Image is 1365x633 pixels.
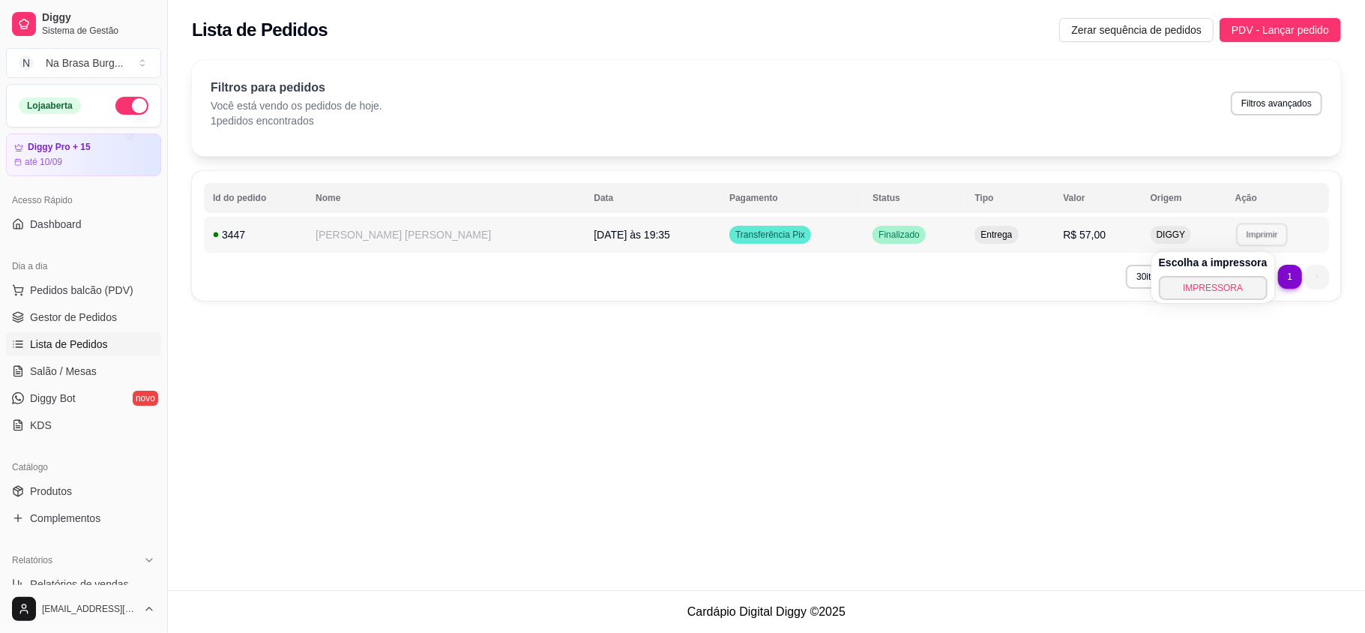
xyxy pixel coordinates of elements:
span: Relatórios [12,554,52,566]
button: IMPRESSORA [1159,276,1268,300]
span: KDS [30,418,52,433]
span: Transferência Pix [732,229,808,241]
th: Pagamento [720,183,864,213]
article: Diggy Pro + 15 [28,142,91,153]
th: Tipo [965,183,1054,213]
p: Filtros para pedidos [211,79,382,97]
div: Na Brasa Burg ... [46,55,124,70]
span: N [19,55,34,70]
div: 3447 [213,227,298,242]
article: até 10/09 [25,156,62,168]
button: Select a team [6,48,161,78]
th: Data [585,183,720,213]
span: Complementos [30,511,100,526]
span: R$ 57,00 [1063,229,1106,241]
th: Status [864,183,965,213]
button: Imprimir [1236,223,1288,246]
nav: pagination navigation [1244,257,1337,296]
span: Diggy Bot [30,391,76,406]
span: Zerar sequência de pedidos [1071,22,1202,38]
span: Relatórios de vendas [30,577,129,592]
button: Alterar Status [115,97,148,115]
span: Finalizado [876,229,923,241]
span: [DATE] às 19:35 [594,229,670,241]
th: Nome [307,183,585,213]
td: [PERSON_NAME] [PERSON_NAME] [307,217,585,253]
span: Entrega [977,229,1015,241]
li: pagination item 1 active [1278,265,1302,289]
footer: Cardápio Digital Diggy © 2025 [168,590,1365,633]
span: Salão / Mesas [30,364,97,379]
th: Origem [1142,183,1226,213]
h2: Lista de Pedidos [192,18,328,42]
th: Ação [1226,183,1329,213]
span: Produtos [30,484,72,499]
div: Acesso Rápido [6,188,161,212]
div: Catálogo [6,455,161,479]
h4: Escolha a impressora [1159,255,1268,270]
button: 30itens por página [1126,265,1236,289]
span: PDV - Lançar pedido [1232,22,1329,38]
span: DIGGY [1154,229,1189,241]
span: Dashboard [30,217,82,232]
span: [EMAIL_ADDRESS][DOMAIN_NAME] [42,603,137,615]
span: Diggy [42,11,155,25]
button: Filtros avançados [1231,91,1322,115]
p: Você está vendo os pedidos de hoje. [211,98,382,113]
span: Sistema de Gestão [42,25,155,37]
span: Pedidos balcão (PDV) [30,283,133,298]
th: Id do pedido [204,183,307,213]
div: Dia a dia [6,254,161,278]
th: Valor [1054,183,1141,213]
span: Lista de Pedidos [30,337,108,352]
div: Loja aberta [19,97,81,114]
span: Gestor de Pedidos [30,310,117,325]
p: 1 pedidos encontrados [211,113,382,128]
